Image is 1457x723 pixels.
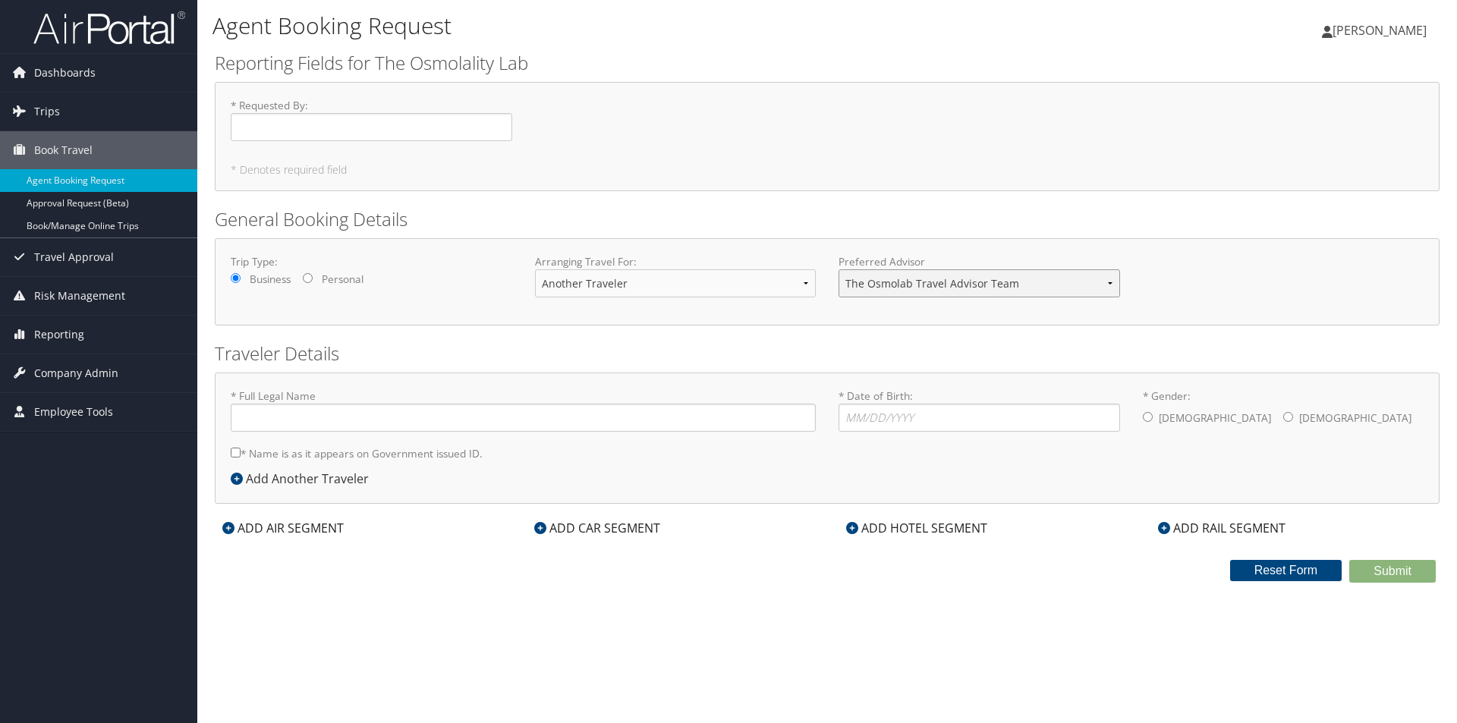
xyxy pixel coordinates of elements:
[33,10,185,46] img: airportal-logo.png
[231,254,512,269] label: Trip Type:
[215,519,351,537] div: ADD AIR SEGMENT
[1150,519,1293,537] div: ADD RAIL SEGMENT
[839,254,1120,269] label: Preferred Advisor
[231,439,483,467] label: * Name is as it appears on Government issued ID.
[231,448,241,457] input: * Name is as it appears on Government issued ID.
[839,404,1120,432] input: * Date of Birth:
[527,519,668,537] div: ADD CAR SEGMENT
[231,404,816,432] input: * Full Legal Name
[322,272,363,287] label: Personal
[1349,560,1436,583] button: Submit
[1299,404,1411,432] label: [DEMOGRAPHIC_DATA]
[215,50,1440,76] h2: Reporting Fields for The Osmolality Lab
[250,272,291,287] label: Business
[1230,560,1342,581] button: Reset Form
[231,388,816,432] label: * Full Legal Name
[215,206,1440,232] h2: General Booking Details
[34,316,84,354] span: Reporting
[231,470,376,488] div: Add Another Traveler
[1143,412,1153,422] input: * Gender:[DEMOGRAPHIC_DATA][DEMOGRAPHIC_DATA]
[231,165,1424,175] h5: * Denotes required field
[34,93,60,130] span: Trips
[34,393,113,431] span: Employee Tools
[839,388,1120,432] label: * Date of Birth:
[1283,412,1293,422] input: * Gender:[DEMOGRAPHIC_DATA][DEMOGRAPHIC_DATA]
[34,131,93,169] span: Book Travel
[1333,22,1427,39] span: [PERSON_NAME]
[34,277,125,315] span: Risk Management
[212,10,1032,42] h1: Agent Booking Request
[1322,8,1442,53] a: [PERSON_NAME]
[535,254,817,269] label: Arranging Travel For:
[215,341,1440,366] h2: Traveler Details
[1143,388,1424,434] label: * Gender:
[1159,404,1271,432] label: [DEMOGRAPHIC_DATA]
[34,238,114,276] span: Travel Approval
[34,54,96,92] span: Dashboards
[231,113,512,141] input: * Requested By:
[34,354,118,392] span: Company Admin
[231,98,512,141] label: * Requested By :
[839,519,995,537] div: ADD HOTEL SEGMENT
